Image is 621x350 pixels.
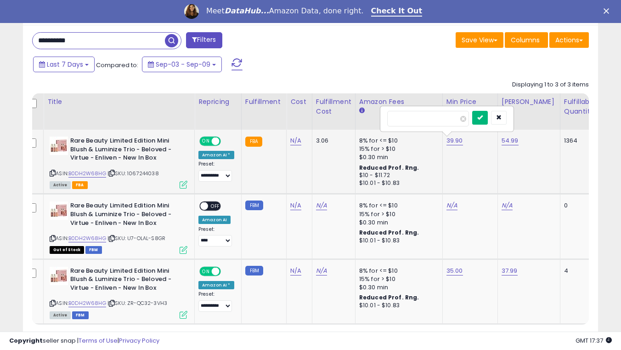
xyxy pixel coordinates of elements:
[359,107,365,115] small: Amazon Fees.
[359,237,435,245] div: $10.01 - $10.83
[9,336,43,345] strong: Copyright
[33,57,95,72] button: Last 7 Days
[200,267,212,275] span: ON
[359,153,435,161] div: $0.30 min
[359,201,435,210] div: 8% for <= $10
[359,275,435,283] div: 15% for > $10
[359,283,435,292] div: $0.30 min
[200,138,212,145] span: ON
[96,61,138,69] span: Compared to:
[198,216,231,224] div: Amazon AI
[359,229,419,236] b: Reduced Prof. Rng.
[359,145,435,153] div: 15% for > $10
[290,97,308,107] div: Cost
[198,291,234,312] div: Preset:
[70,201,182,230] b: Rare Beauty Limited Edition Mini Blush & Luminize Trio - Beloved - Virtue - Enliven - New In Box
[359,172,435,179] div: $10 - $11.72
[359,218,435,227] div: $0.30 min
[186,32,222,48] button: Filters
[9,337,159,345] div: seller snap | |
[47,97,191,107] div: Title
[505,32,548,48] button: Columns
[290,201,301,210] a: N/A
[446,201,457,210] a: N/A
[502,201,513,210] a: N/A
[184,4,199,19] img: Profile image for Georgie
[198,151,234,159] div: Amazon AI *
[446,136,463,145] a: 39.90
[502,266,518,275] a: 37.99
[564,137,593,145] div: 1364
[70,267,182,295] b: Rare Beauty Limited Edition Mini Blush & Luminize Trio - Beloved - Virtue - Enliven - New In Box
[316,137,348,145] div: 3.06
[245,137,262,147] small: FBA
[50,267,187,318] div: ASIN:
[50,267,68,285] img: 41Guay0giSL._SL40_.jpg
[225,6,269,15] i: DataHub...
[107,170,159,177] span: | SKU: 1067244038
[604,8,613,14] div: Close
[50,201,68,220] img: 41Guay0giSL._SL40_.jpg
[50,137,68,155] img: 41Guay0giSL._SL40_.jpg
[107,235,165,242] span: | SKU: U7-OLAL-S8GR
[290,136,301,145] a: N/A
[245,266,263,275] small: FBM
[208,202,223,210] span: OFF
[68,299,106,307] a: B0DH2W68HG
[359,164,419,172] b: Reduced Prof. Rng.
[50,311,71,319] span: All listings currently available for purchase on Amazon
[47,60,83,69] span: Last 7 Days
[220,138,234,145] span: OFF
[549,32,589,48] button: Actions
[456,32,503,48] button: Save View
[142,57,222,72] button: Sep-03 - Sep-09
[359,293,419,301] b: Reduced Prof. Rng.
[359,97,439,107] div: Amazon Fees
[359,210,435,218] div: 15% for > $10
[316,97,351,116] div: Fulfillment Cost
[245,97,282,107] div: Fulfillment
[220,267,234,275] span: OFF
[316,266,327,275] a: N/A
[206,6,364,16] div: Meet Amazon Data, done right.
[290,266,301,275] a: N/A
[85,246,102,254] span: FBM
[564,201,593,210] div: 0
[107,299,167,307] span: | SKU: ZR-QC32-3VH3
[198,226,234,247] div: Preset:
[359,302,435,310] div: $10.01 - $10.83
[245,201,263,210] small: FBM
[198,97,237,107] div: Repricing
[564,97,596,116] div: Fulfillable Quantity
[68,170,106,178] a: B0DH2W68HG
[576,336,612,345] span: 2025-09-17 17:37 GMT
[79,336,118,345] a: Terms of Use
[68,235,106,242] a: B0DH2W68HG
[359,179,435,187] div: $10.01 - $10.83
[359,137,435,145] div: 8% for <= $10
[70,137,182,165] b: Rare Beauty Limited Edition Mini Blush & Luminize Trio - Beloved - Virtue - Enliven - New In Box
[156,60,210,69] span: Sep-03 - Sep-09
[359,267,435,275] div: 8% for <= $10
[316,201,327,210] a: N/A
[502,136,519,145] a: 54.99
[119,336,159,345] a: Privacy Policy
[511,35,540,45] span: Columns
[72,311,89,319] span: FBM
[446,97,494,107] div: Min Price
[564,267,593,275] div: 4
[50,246,84,254] span: All listings that are currently out of stock and unavailable for purchase on Amazon
[50,137,187,188] div: ASIN:
[371,6,423,17] a: Check It Out
[50,181,71,189] span: All listings currently available for purchase on Amazon
[446,266,463,275] a: 35.00
[72,181,88,189] span: FBA
[198,161,234,182] div: Preset:
[50,201,187,252] div: ASIN:
[512,80,589,89] div: Displaying 1 to 3 of 3 items
[198,281,234,289] div: Amazon AI *
[502,97,556,107] div: [PERSON_NAME]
